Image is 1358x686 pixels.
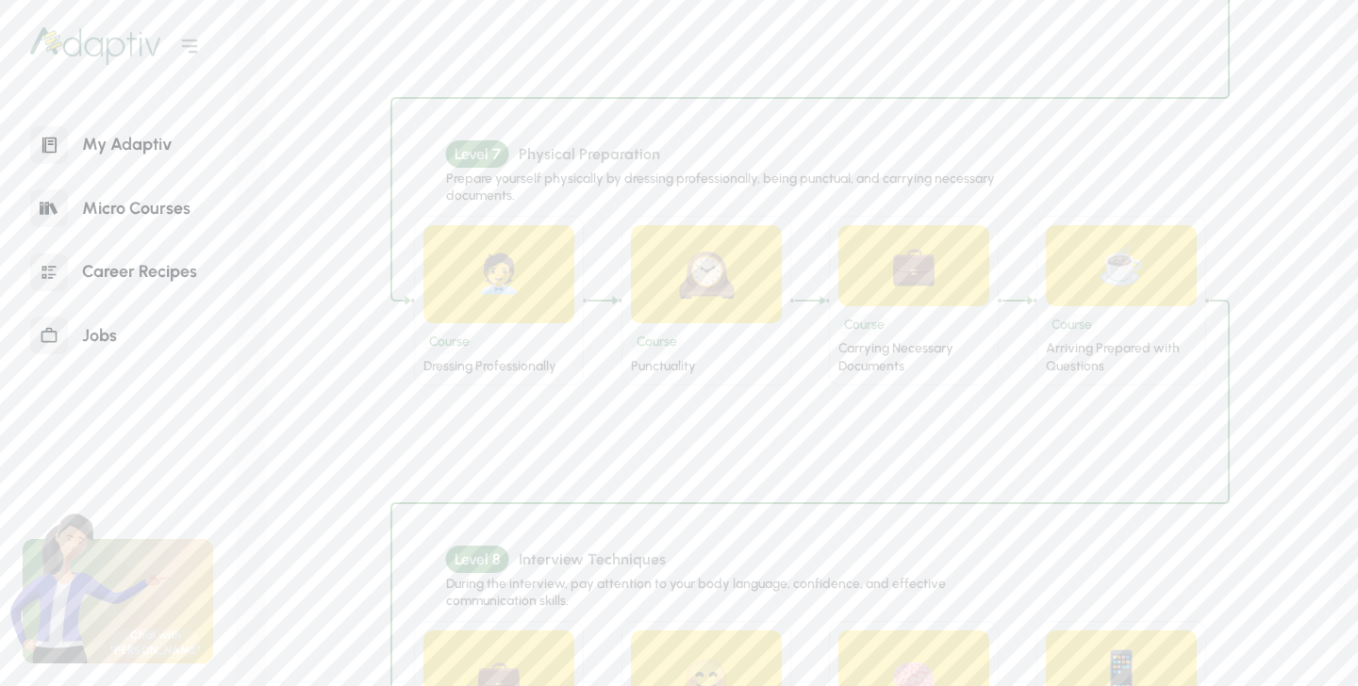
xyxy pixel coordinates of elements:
[68,188,205,229] div: Micro Courses
[30,27,160,65] img: logo.872b5aafeb8bf5856602.png
[446,171,1016,205] div: Prepare yourself physically by dressing professionally, being punctual, and carrying necessary do...
[423,331,475,354] div: Course
[631,331,683,354] div: Course
[1036,216,1206,385] div: ☕CourseArriving Prepared with Questions
[7,511,180,663] img: ada.1cda92cadded8029978b.png
[475,249,522,299] div: 🧑‍💼
[676,241,737,306] div: 🕰️
[838,340,989,375] div: Carrying Necessary Documents
[68,124,186,165] div: My Adaptiv
[110,629,201,659] div: Chat with [PERSON_NAME]
[1046,314,1098,337] div: Course
[446,140,509,168] div: Level 7
[329,93,1304,451] div: Level 7 Physical PreparationPrepare yourself physically by dressing professionally, being punctua...
[414,216,584,385] div: 🧑‍💼CourseDressing Professionally
[423,358,574,376] div: Dressing Professionally
[631,358,782,376] div: Punctuality
[68,316,131,356] div: Jobs
[519,549,666,569] div: Interview Techniques
[838,314,890,337] div: Course
[829,216,999,385] div: 💼CourseCarrying Necessary Documents
[446,546,509,573] div: Level 8
[68,252,211,292] div: Career Recipes
[446,576,1016,611] div: During the interview, pay attention to your body language, confidence, and effective communicatio...
[890,240,937,290] div: 💼
[1046,340,1197,375] div: Arriving Prepared with Questions
[621,216,791,385] div: 🕰️CoursePunctuality
[1098,240,1145,290] div: ☕
[519,144,660,164] div: Physical Preparation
